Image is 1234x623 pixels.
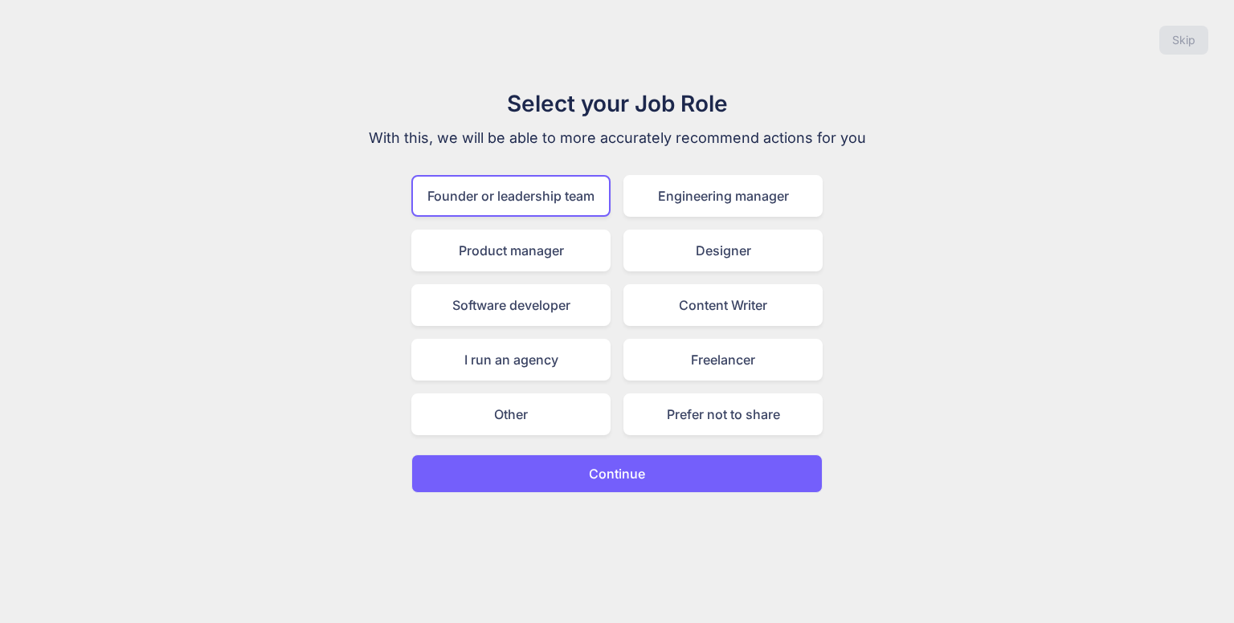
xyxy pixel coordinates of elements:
[623,175,823,217] div: Engineering manager
[589,464,645,483] p: Continue
[623,339,823,381] div: Freelancer
[623,284,823,326] div: Content Writer
[411,393,611,435] div: Other
[623,393,823,435] div: Prefer not to share
[411,339,611,381] div: I run an agency
[411,175,611,217] div: Founder or leadership team
[1159,26,1208,55] button: Skip
[411,454,823,493] button: Continue
[347,87,887,120] h1: Select your Job Role
[347,127,887,149] p: With this, we will be able to more accurately recommend actions for you
[623,230,823,271] div: Designer
[411,230,611,271] div: Product manager
[411,284,611,326] div: Software developer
